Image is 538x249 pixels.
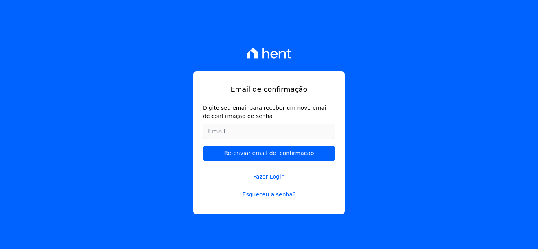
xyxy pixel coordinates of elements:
label: Digite seu email para receber um novo email de confirmação de senha [203,104,335,120]
h1: Email de confirmação [203,84,335,94]
input: Email [203,124,335,139]
a: Esqueceu a senha? [203,190,335,199]
a: Fazer Login [203,163,335,181]
input: Re-enviar email de confirmação [203,146,335,161]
